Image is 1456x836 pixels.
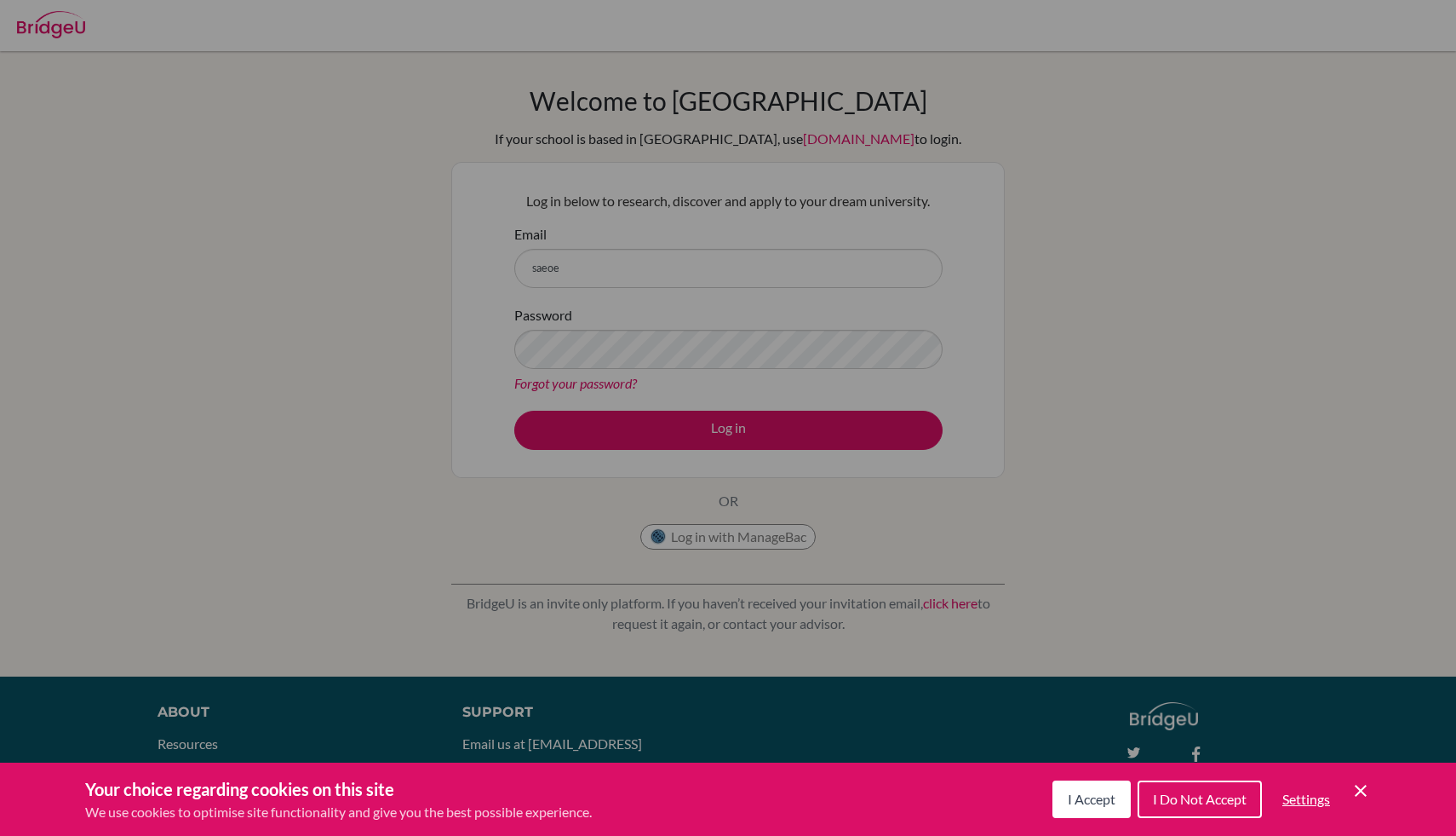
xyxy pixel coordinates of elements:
button: Save and close [1350,781,1371,801]
span: I Accept [1068,791,1115,807]
span: Settings [1282,791,1330,807]
button: I Accept [1052,781,1131,818]
span: I Do Not Accept [1153,791,1247,807]
h3: Your choice regarding cookies on this site [85,776,592,802]
button: Settings [1269,782,1344,816]
button: I Do Not Accept [1138,781,1262,818]
p: We use cookies to optimise site functionality and give you the best possible experience. [85,802,592,822]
